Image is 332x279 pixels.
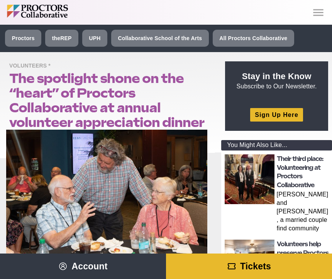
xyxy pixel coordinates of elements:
span: Tickets [240,261,271,271]
p: Subscribe to Our Newsletter. [234,71,319,91]
img: thumbnail: Their third place: Volunteering at Proctors Collaborative [225,154,274,204]
a: Proctors [5,30,41,47]
a: theREP [45,30,78,47]
div: You Might Also Like... [221,140,332,150]
strong: Stay in the Know [242,71,312,81]
a: Volunteers * [9,62,54,69]
a: All Proctors Collaborative [213,30,294,47]
a: Sign Up Here [250,108,303,122]
p: [PERSON_NAME] and [PERSON_NAME], a married couple find community through volunteering SCHENECTADY... [277,190,330,234]
a: Tickets [166,254,332,279]
a: Their third place: Volunteering at Proctors Collaborative [277,155,324,188]
a: Volunteers help preserve Proctors legacy [277,240,329,265]
a: UPH [82,30,107,47]
span: Volunteers * [9,61,54,71]
a: Collaborative School of the Arts [111,30,209,47]
img: Proctors logo [7,5,105,18]
span: Account [71,261,107,271]
h1: The spotlight shone on the “heart” of Proctors Collaborative at annual volunteer appreciation dinner [9,71,207,130]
